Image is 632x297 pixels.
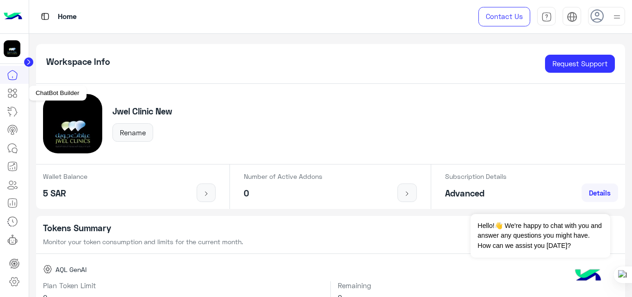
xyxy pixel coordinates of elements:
p: Home [58,11,77,23]
p: Subscription Details [445,171,507,181]
button: Rename [112,123,153,142]
p: Wallet Balance [43,171,87,181]
img: tab [541,12,552,22]
h6: Remaining [338,281,618,290]
h5: 0 [244,188,322,199]
p: Monitor your token consumption and limits for the current month. [43,237,619,246]
img: icon [402,190,413,197]
p: Number of Active Addons [244,171,322,181]
span: Details [589,189,611,197]
img: icon [200,190,212,197]
h5: Tokens Summary [43,223,619,234]
h6: Plan Token Limit [43,281,324,290]
h5: 5 SAR [43,188,87,199]
a: tab [537,7,556,26]
img: AQL GenAI [43,265,52,274]
img: workspace-image [43,94,102,153]
a: Request Support [545,55,615,73]
img: hulul-logo.png [572,260,604,292]
img: tab [39,11,51,22]
img: profile [611,11,623,23]
span: Hello!👋 We're happy to chat with you and answer any questions you might have. How can we assist y... [471,214,610,258]
div: ChatBot Builder [29,86,87,101]
h5: Jwel Clinic New [112,106,172,117]
img: tab [567,12,577,22]
span: AQL GenAI [56,265,87,274]
img: 177882628735456 [4,40,20,57]
h5: Workspace Info [46,57,110,67]
h5: Advanced [445,188,507,199]
a: Details [582,183,618,202]
a: Contact Us [478,7,530,26]
img: Logo [4,7,22,26]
